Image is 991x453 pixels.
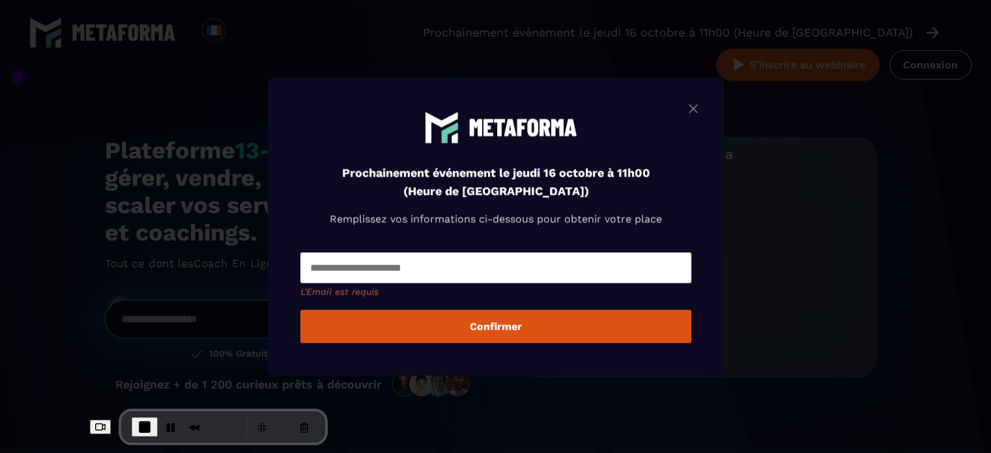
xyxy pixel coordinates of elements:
img: close [685,100,701,117]
span: L'Email est requis [300,286,379,297]
h4: Prochainement événement le jeudi 16 octobre à 11h00 (Heure de [GEOGRAPHIC_DATA]) [333,164,659,200]
p: Remplissez vos informations ci-dessous pour obtenir votre place [300,210,691,228]
img: main logo [414,110,577,144]
button: Confirmer [300,310,691,343]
